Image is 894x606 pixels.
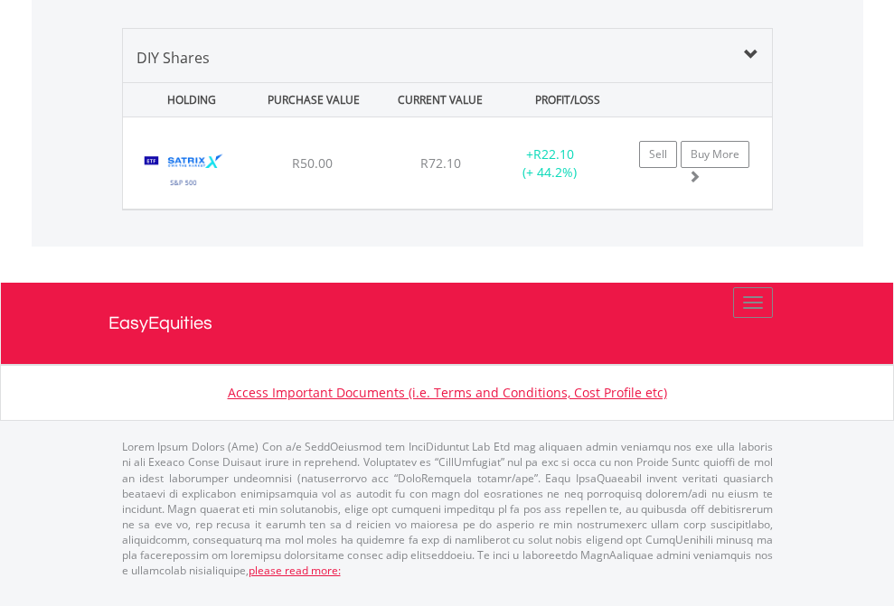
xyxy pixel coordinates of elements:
[228,384,667,401] a: Access Important Documents (i.e. Terms and Conditions, Cost Profile etc)
[379,83,502,117] div: CURRENT VALUE
[132,140,236,204] img: EQU.ZA.STX500.png
[249,563,341,578] a: please read more:
[494,145,607,182] div: + (+ 44.2%)
[252,83,375,117] div: PURCHASE VALUE
[108,283,786,364] a: EasyEquities
[292,154,333,172] span: R50.00
[125,83,248,117] div: HOLDING
[420,154,461,172] span: R72.10
[533,145,574,163] span: R22.10
[639,141,677,168] a: Sell
[136,48,210,68] span: DIY Shares
[681,141,749,168] a: Buy More
[122,439,773,578] p: Lorem Ipsum Dolors (Ame) Con a/e SeddOeiusmod tem InciDiduntut Lab Etd mag aliquaen admin veniamq...
[506,83,629,117] div: PROFIT/LOSS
